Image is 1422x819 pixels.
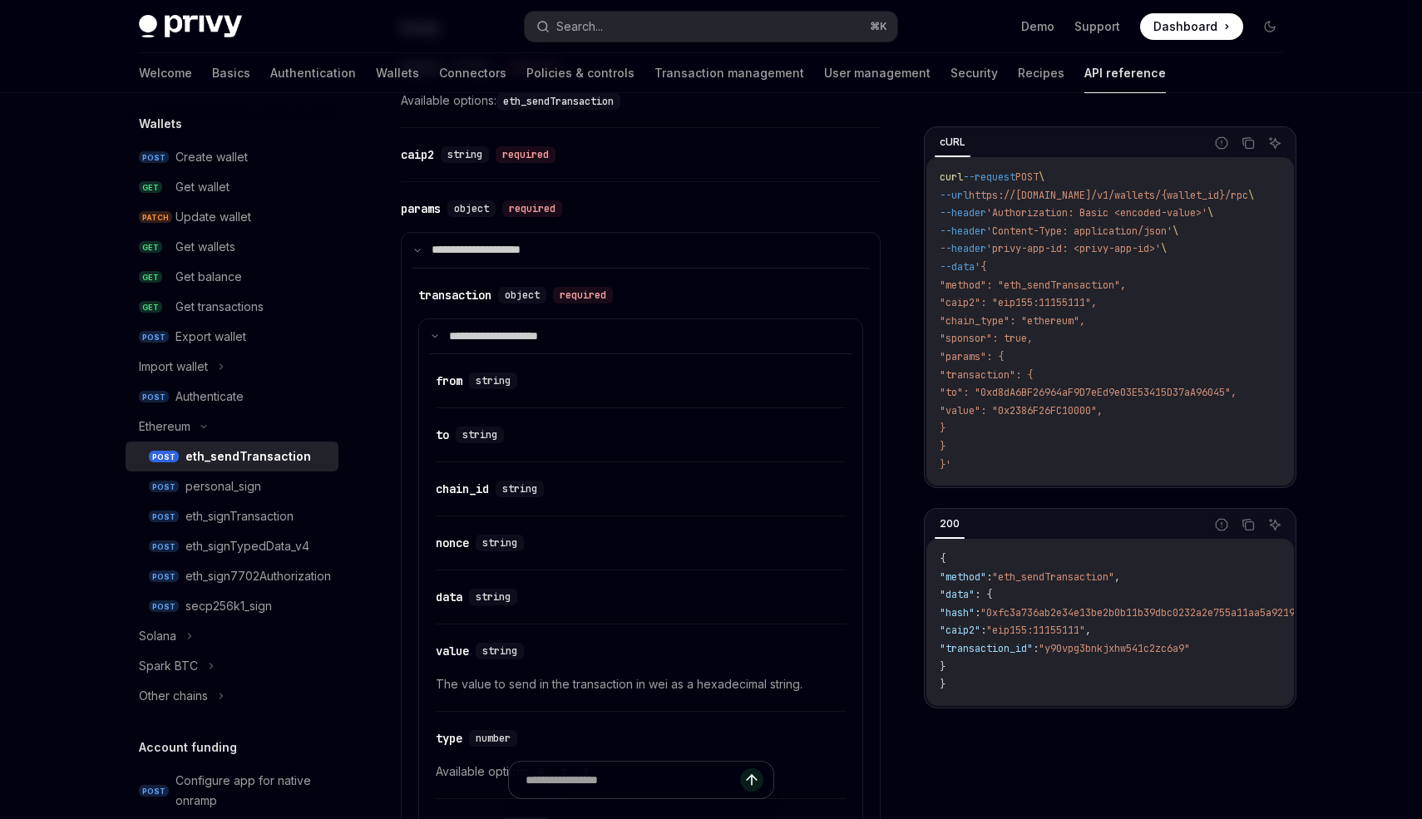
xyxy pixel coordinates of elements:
[940,279,1126,292] span: "method": "eth_sendTransaction",
[482,536,517,550] span: string
[502,482,537,496] span: string
[1084,53,1166,93] a: API reference
[401,200,441,217] div: params
[526,53,634,93] a: Policies & controls
[185,476,261,496] div: personal_sign
[139,271,162,284] span: GET
[940,314,1085,328] span: "chain_type": "ethereum",
[126,172,338,202] a: GETGet wallet
[496,146,555,163] div: required
[126,292,338,322] a: GETGet transactions
[126,382,338,412] a: POSTAuthenticate
[126,202,338,232] a: PATCHUpdate wallet
[986,224,1173,238] span: 'Content-Type: application/json'
[940,368,1033,382] span: "transaction": {
[376,53,419,93] a: Wallets
[986,206,1207,220] span: 'Authorization: Basic <encoded-value>'
[139,626,176,646] div: Solana
[139,738,237,757] h5: Account funding
[175,267,242,287] div: Get balance
[940,332,1033,345] span: "sponsor": true,
[212,53,250,93] a: Basics
[1173,224,1178,238] span: \
[1015,170,1039,184] span: POST
[436,427,449,443] div: to
[185,596,272,616] div: secp256k1_sign
[1021,18,1054,35] a: Demo
[963,170,1015,184] span: --request
[556,17,603,37] div: Search...
[992,570,1114,584] span: "eth_sendTransaction"
[476,374,511,387] span: string
[935,132,970,152] div: cURL
[975,588,992,601] span: : {
[1211,132,1232,154] button: Report incorrect code
[185,447,311,466] div: eth_sendTransaction
[1039,170,1044,184] span: \
[1207,206,1213,220] span: \
[1114,570,1120,584] span: ,
[126,501,338,531] a: POSTeth_signTransaction
[126,322,338,352] a: POSTExport wallet
[986,570,992,584] span: :
[824,53,931,93] a: User management
[502,200,562,217] div: required
[185,566,331,586] div: eth_sign7702Authorization
[975,606,980,619] span: :
[1257,13,1283,40] button: Toggle dark mode
[940,678,946,691] span: }
[940,588,975,601] span: "data"
[553,287,613,303] div: required
[126,232,338,262] a: GETGet wallets
[139,301,162,313] span: GET
[185,506,294,526] div: eth_signTransaction
[401,91,881,111] span: Available options:
[175,207,251,227] div: Update wallet
[1264,132,1286,154] button: Ask AI
[1153,18,1217,35] span: Dashboard
[454,202,489,215] span: object
[740,768,763,792] button: Send message
[950,53,998,93] a: Security
[980,606,1376,619] span: "0xfc3a736ab2e34e13be2b0b11b39dbc0232a2e755a11aa5a9219890d3b2c6c7d8"
[654,53,804,93] a: Transaction management
[980,624,986,637] span: :
[940,660,946,673] span: }
[940,624,980,637] span: "caip2"
[940,242,986,255] span: --header
[126,442,338,471] a: POSTeth_sendTransaction
[940,170,963,184] span: curl
[940,296,1097,309] span: "caip2": "eip155:11155111",
[1237,132,1259,154] button: Copy the contents from the code block
[175,147,248,167] div: Create wallet
[436,643,469,659] div: value
[525,12,897,42] button: Search...⌘K
[870,20,887,33] span: ⌘ K
[940,189,969,202] span: --url
[175,177,230,197] div: Get wallet
[149,481,179,493] span: POST
[940,404,1103,417] span: "value": "0x2386F26FC10000",
[139,15,242,38] img: dark logo
[175,327,246,347] div: Export wallet
[986,242,1161,255] span: 'privy-app-id: <privy-app-id>'
[149,451,179,463] span: POST
[1018,53,1064,93] a: Recipes
[940,350,1004,363] span: "params": {
[1211,514,1232,535] button: Report incorrect code
[139,241,162,254] span: GET
[149,600,179,613] span: POST
[1074,18,1120,35] a: Support
[940,206,986,220] span: --header
[1085,624,1091,637] span: ,
[940,552,946,565] span: {
[940,606,975,619] span: "hash"
[476,732,511,745] span: number
[940,386,1237,399] span: "to": "0xd8dA6BF26964aF9D7eEd9e03E53415D37aA96045",
[940,570,986,584] span: "method"
[1264,514,1286,535] button: Ask AI
[1140,13,1243,40] a: Dashboard
[126,561,338,591] a: POSTeth_sign7702Authorization
[436,730,462,747] div: type
[175,297,264,317] div: Get transactions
